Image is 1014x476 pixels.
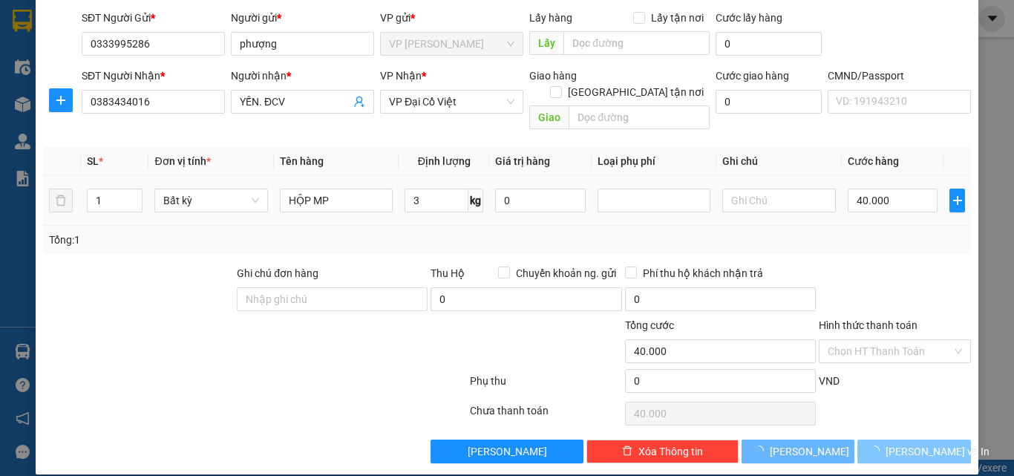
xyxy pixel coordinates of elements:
span: Bất kỳ [163,189,258,212]
div: Phụ thu [468,373,624,399]
span: plus [50,94,72,106]
button: plus [49,88,73,112]
span: loading [869,446,886,456]
label: Cước giao hàng [716,70,789,82]
th: Ghi chú [716,147,841,176]
input: Dọc đường [569,105,710,129]
input: Cước giao hàng [716,90,822,114]
button: deleteXóa Thông tin [586,440,739,463]
input: Dọc đường [563,31,710,55]
label: Hình thức thanh toán [819,319,917,331]
span: user-add [353,96,365,108]
div: Người nhận [231,68,374,84]
button: [PERSON_NAME] và In [857,440,971,463]
span: Giao [529,105,569,129]
span: VP Hoàng Văn Thụ [389,33,514,55]
span: Giá trị hàng [495,155,550,167]
span: Xóa Thông tin [638,443,703,460]
span: loading [753,446,770,456]
button: delete [49,189,73,212]
input: Cước lấy hàng [716,32,822,56]
span: Lấy hàng [529,12,572,24]
input: 0 [495,189,586,212]
span: Tổng cước [625,319,674,331]
th: Loại phụ phí [592,147,716,176]
div: CMND/Passport [828,68,971,84]
div: Chưa thanh toán [468,402,624,428]
span: plus [950,195,964,206]
button: [PERSON_NAME] [742,440,855,463]
li: 271 - [PERSON_NAME] - [GEOGRAPHIC_DATA] - [GEOGRAPHIC_DATA] [139,36,621,55]
span: Cước hàng [848,155,899,167]
span: Chuyển khoản ng. gửi [510,265,622,281]
img: logo.jpg [19,19,130,93]
span: SL [87,155,99,167]
button: plus [949,189,965,212]
span: VND [819,375,840,387]
span: delete [622,446,632,457]
input: VD: Bàn, Ghế [280,189,393,212]
div: Người gửi [231,10,374,26]
span: Giao hàng [529,70,577,82]
span: kg [468,189,483,212]
span: [PERSON_NAME] [770,443,849,460]
span: [PERSON_NAME] [468,443,547,460]
div: SĐT Người Nhận [82,68,225,84]
button: [PERSON_NAME] [431,440,583,463]
div: SĐT Người Gửi [82,10,225,26]
span: [PERSON_NAME] và In [886,443,990,460]
span: Lấy tận nơi [645,10,710,26]
span: Tên hàng [280,155,324,167]
span: Phí thu hộ khách nhận trả [637,265,769,281]
input: Ghi Chú [722,189,835,212]
div: Tổng: 1 [49,232,393,248]
span: Đơn vị tính [154,155,210,167]
div: VP gửi [380,10,523,26]
span: Định lượng [418,155,471,167]
input: Ghi chú đơn hàng [237,287,428,311]
span: VP Nhận [380,70,422,82]
span: Lấy [529,31,563,55]
b: GỬI : VP [PERSON_NAME] [19,101,259,125]
label: Cước lấy hàng [716,12,782,24]
span: [GEOGRAPHIC_DATA] tận nơi [562,84,710,100]
span: VP Đại Cồ Việt [389,91,514,113]
label: Ghi chú đơn hàng [237,267,318,279]
span: Thu Hộ [431,267,465,279]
